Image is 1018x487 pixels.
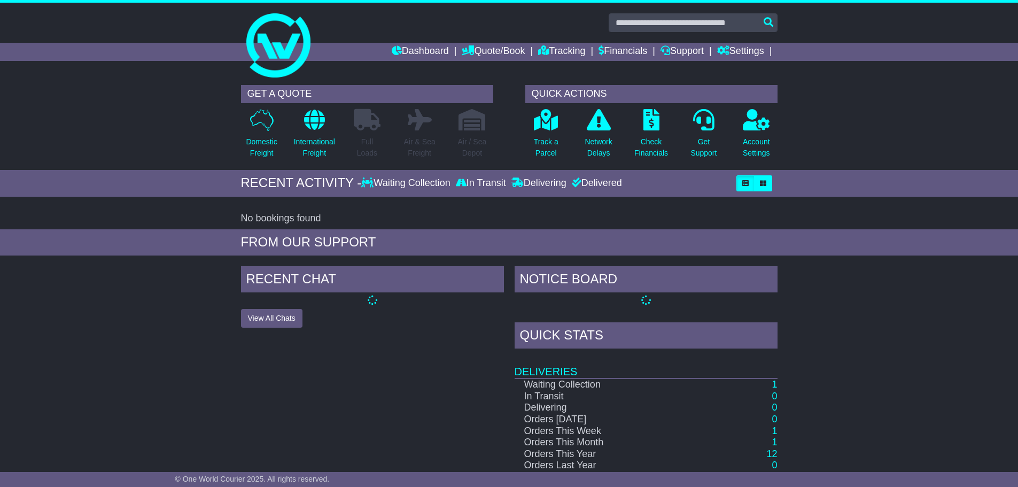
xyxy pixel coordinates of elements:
[515,437,690,449] td: Orders This Month
[404,136,436,159] p: Air & Sea Freight
[772,402,777,413] a: 0
[772,391,777,401] a: 0
[354,136,380,159] p: Full Loads
[453,177,509,189] div: In Transit
[766,449,777,459] a: 12
[690,136,717,159] p: Get Support
[241,309,302,328] button: View All Chats
[717,43,764,61] a: Settings
[772,379,777,390] a: 1
[246,136,277,159] p: Domestic Freight
[515,414,690,426] td: Orders [DATE]
[515,378,690,391] td: Waiting Collection
[569,177,622,189] div: Delivered
[515,266,778,295] div: NOTICE BOARD
[245,109,277,165] a: DomesticFreight
[743,136,770,159] p: Account Settings
[392,43,449,61] a: Dashboard
[690,109,717,165] a: GetSupport
[772,414,777,424] a: 0
[241,213,778,225] div: No bookings found
[534,136,558,159] p: Track a Parcel
[241,85,493,103] div: GET A QUOTE
[660,43,704,61] a: Support
[241,235,778,250] div: FROM OUR SUPPORT
[515,391,690,403] td: In Transit
[515,426,690,437] td: Orders This Week
[509,177,569,189] div: Delivering
[538,43,585,61] a: Tracking
[175,475,330,483] span: © One World Courier 2025. All rights reserved.
[772,460,777,470] a: 0
[241,266,504,295] div: RECENT CHAT
[515,351,778,378] td: Deliveries
[533,109,559,165] a: Track aParcel
[634,136,668,159] p: Check Financials
[294,136,335,159] p: International Freight
[515,402,690,414] td: Delivering
[361,177,453,189] div: Waiting Collection
[634,109,669,165] a: CheckFinancials
[599,43,647,61] a: Financials
[584,109,612,165] a: NetworkDelays
[515,322,778,351] div: Quick Stats
[772,426,777,436] a: 1
[585,136,612,159] p: Network Delays
[293,109,336,165] a: InternationalFreight
[241,175,362,191] div: RECENT ACTIVITY -
[772,437,777,447] a: 1
[515,449,690,460] td: Orders This Year
[462,43,525,61] a: Quote/Book
[525,85,778,103] div: QUICK ACTIONS
[458,136,487,159] p: Air / Sea Depot
[742,109,771,165] a: AccountSettings
[515,460,690,471] td: Orders Last Year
